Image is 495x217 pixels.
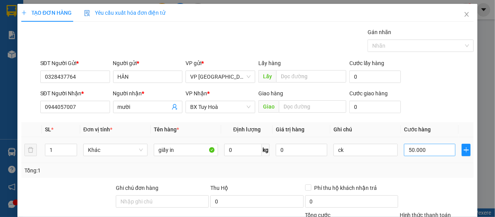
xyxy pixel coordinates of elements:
[258,90,283,96] span: Giao hàng
[40,59,110,67] div: SĐT Người Gửi
[462,144,471,156] button: plus
[276,70,346,83] input: Dọc đường
[462,147,470,153] span: plus
[172,104,178,110] span: user-add
[45,126,51,133] span: SL
[4,4,112,33] li: Cúc Tùng Limousine
[456,4,478,26] button: Close
[258,100,279,113] span: Giao
[21,10,72,16] span: TẠO ĐƠN HÀNG
[116,185,158,191] label: Ghi chú đơn hàng
[186,59,255,67] div: VP gửi
[190,101,251,113] span: BX Tuy Hoà
[84,10,166,16] span: Yêu cầu xuất hóa đơn điện tử
[258,60,281,66] span: Lấy hàng
[154,144,218,156] input: VD: Bàn, Ghế
[258,70,276,83] span: Lấy
[186,90,207,96] span: VP Nhận
[279,100,346,113] input: Dọc đường
[349,71,401,83] input: Cước lấy hàng
[349,90,388,96] label: Cước giao hàng
[88,144,143,156] span: Khác
[84,10,90,16] img: icon
[4,42,53,67] li: VP VP [GEOGRAPHIC_DATA] xe Limousine
[154,126,179,133] span: Tên hàng
[24,166,192,175] div: Tổng: 1
[464,11,470,17] span: close
[53,42,103,50] li: VP BX Tuy Hoà
[113,89,183,98] div: Người nhận
[311,184,380,192] span: Phí thu hộ khách nhận trả
[24,144,37,156] button: delete
[40,89,110,98] div: SĐT Người Nhận
[21,10,27,15] span: plus
[83,126,112,133] span: Đơn vị tính
[53,52,59,57] span: environment
[113,59,183,67] div: Người gửi
[210,185,228,191] span: Thu Hộ
[333,144,398,156] input: Ghi Chú
[262,144,270,156] span: kg
[349,101,401,113] input: Cước giao hàng
[116,195,209,208] input: Ghi chú đơn hàng
[233,126,261,133] span: Định lượng
[330,122,401,137] th: Ghi chú
[368,29,391,35] label: Gán nhãn
[276,126,304,133] span: Giá trị hàng
[404,126,431,133] span: Cước hàng
[349,60,384,66] label: Cước lấy hàng
[276,144,327,156] input: 0
[190,71,251,83] span: VP Nha Trang xe Limousine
